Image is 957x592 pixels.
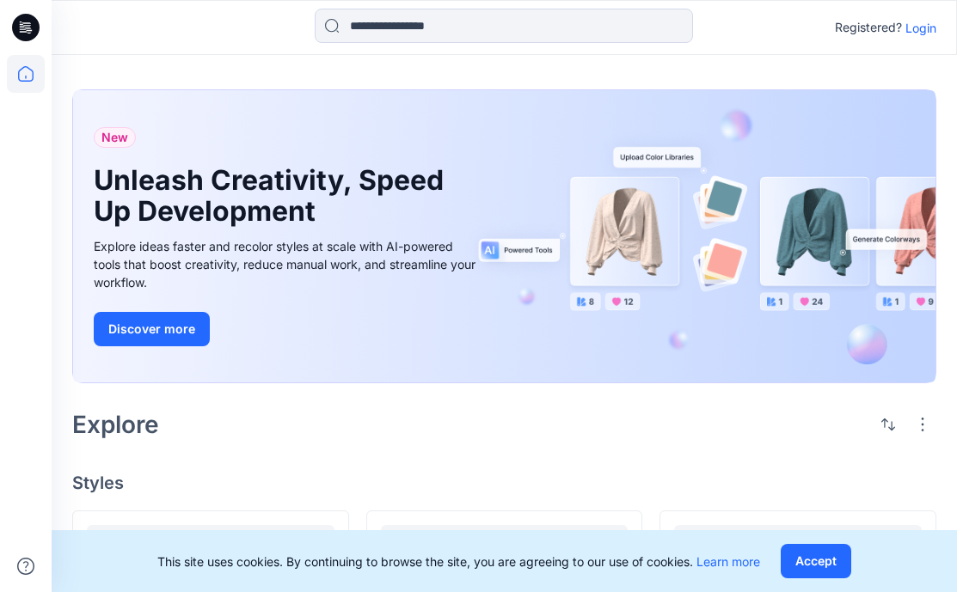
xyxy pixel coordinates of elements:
[101,127,128,148] span: New
[781,544,851,578] button: Accept
[157,552,760,571] p: This site uses cookies. By continuing to browse the site, you are agreeing to our use of cookies.
[94,312,210,346] button: Discover more
[94,165,455,227] h1: Unleash Creativity, Speed Up Development
[696,554,760,569] a: Learn more
[905,19,936,37] p: Login
[835,17,902,38] p: Registered?
[94,312,481,346] a: Discover more
[72,411,159,438] h2: Explore
[94,237,481,291] div: Explore ideas faster and recolor styles at scale with AI-powered tools that boost creativity, red...
[72,473,936,493] h4: Styles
